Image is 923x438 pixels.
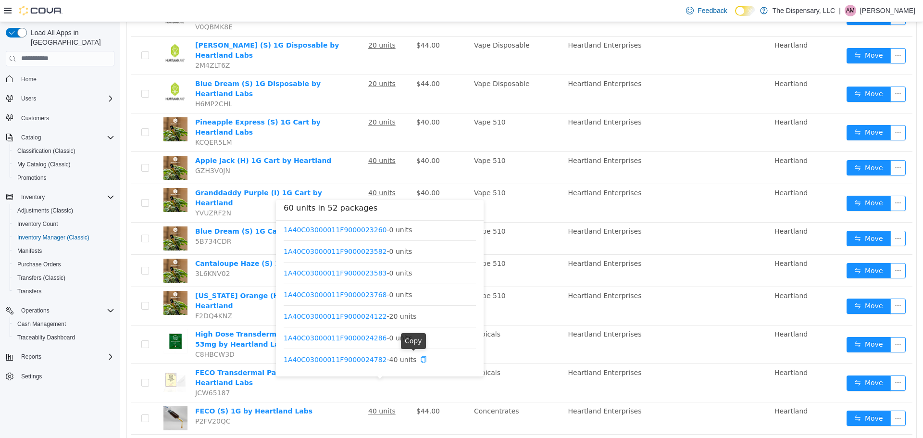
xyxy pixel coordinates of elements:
span: Catalog [21,134,41,141]
a: Adjustments (Classic) [13,205,77,216]
div: Copy [300,333,307,343]
button: Users [2,92,118,105]
span: Reports [17,351,114,363]
span: Heartland [654,205,687,213]
a: Inventory Count [13,218,62,230]
button: Home [2,72,118,86]
span: Heartland [654,308,687,316]
a: [US_STATE] Orange (H) 1G Cart by Heartland [75,270,204,288]
a: Blue Dream (S) 1G Disposable by Heartland Labs [75,58,200,75]
div: Copy [281,311,306,327]
button: icon: ellipsis [770,103,786,118]
span: Heartland Enterprises [448,205,522,213]
button: Catalog [2,131,118,144]
u: 20 units [248,96,275,104]
button: Operations [2,304,118,317]
span: $40.00 [296,167,320,175]
span: GZH3V0JN [75,145,110,152]
button: icon: swapMove [726,138,771,153]
button: Inventory Count [10,217,118,231]
span: Heartland [654,347,687,354]
button: Operations [17,305,53,316]
span: Catalog [17,132,114,143]
a: Home [17,74,40,85]
a: My Catalog (Classic) [13,159,75,170]
span: Classification (Classic) [13,145,114,157]
img: FECO Transdermal Patch 62mg by Heartland Labs hero shot [43,346,67,370]
button: Traceabilty Dashboard [10,331,118,344]
img: Apple Jack (H) 1G Cart by Heartland hero shot [43,134,67,158]
a: FECO (S) 1G by Heartland Labs [75,385,192,393]
button: icon: swapMove [726,174,771,189]
button: Settings [2,369,118,383]
span: Home [21,75,37,83]
button: Cash Management [10,317,118,331]
span: Users [21,95,36,102]
span: Settings [21,373,42,380]
span: Inventory [21,193,45,201]
td: Vape 510 [350,162,444,200]
td: Vape 510 [350,200,444,233]
img: Florida Orange (H) 1G Cart by Heartland hero shot [43,269,67,293]
a: Classification (Classic) [13,145,79,157]
u: 40 units [248,135,275,142]
img: Pineapple Express (S) 1G Cart by Heartland Labs hero shot [43,95,67,119]
td: Vape Disposable [350,53,444,91]
button: My Catalog (Classic) [10,158,118,171]
span: Transfers [13,286,114,297]
button: Transfers (Classic) [10,271,118,285]
a: Cantaloupe Haze (S) 1G Cart by Heartland [75,238,235,245]
span: Transfers [17,288,41,295]
td: Topicals [350,342,444,380]
span: Transfers (Classic) [13,272,114,284]
span: Manifests [13,245,114,257]
span: C8HBCW3D [75,328,114,336]
a: Granddaddy Purple (I) 1G Cart by Heartland [75,167,202,185]
button: Transfers [10,285,118,298]
button: icon: ellipsis [770,388,786,404]
span: 2M4ZLT6Z [75,39,110,47]
button: icon: ellipsis [770,209,786,224]
input: Dark Mode [735,6,755,16]
button: Reports [17,351,45,363]
td: Vape 510 [350,233,444,265]
span: Inventory Manager (Classic) [17,234,89,241]
td: Topicals [350,303,444,342]
span: Heartland Enterprises [448,135,522,142]
span: Traceabilty Dashboard [17,334,75,341]
span: Adjustments (Classic) [17,207,73,214]
span: Home [17,73,114,85]
span: Inventory [17,191,114,203]
p: [PERSON_NAME] [860,5,915,16]
span: Reports [21,353,41,361]
a: Manifests [13,245,46,257]
a: Customers [17,113,53,124]
span: Inventory Count [13,218,114,230]
u: 40 units [248,385,275,393]
span: Heartland Enterprises [448,308,522,316]
button: icon: swapMove [726,241,771,256]
span: YVUZRF2N [75,187,111,195]
a: 1A40C03000011F9000024782 [163,334,266,341]
span: Heartland [654,58,687,65]
i: icon: copy [300,334,307,341]
button: icon: swapMove [726,353,771,369]
span: My Catalog (Classic) [13,159,114,170]
a: Feedback [682,1,731,20]
span: Adjustments (Classic) [13,205,114,216]
button: Classification (Classic) [10,144,118,158]
span: - 0 units [163,246,292,256]
td: Vape 510 [350,130,444,162]
a: Cash Management [13,318,70,330]
span: Feedback [698,6,727,15]
button: icon: ellipsis [770,315,786,330]
span: Heartland [654,238,687,245]
span: Operations [21,307,50,314]
button: icon: ellipsis [770,276,786,292]
button: icon: swapMove [726,26,771,41]
span: - 0 units [163,267,292,277]
button: icon: swapMove [726,276,771,292]
a: 1A40C03000011F9000024286 [163,312,266,319]
a: 1A40C03000011F9000023260 [163,203,266,211]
